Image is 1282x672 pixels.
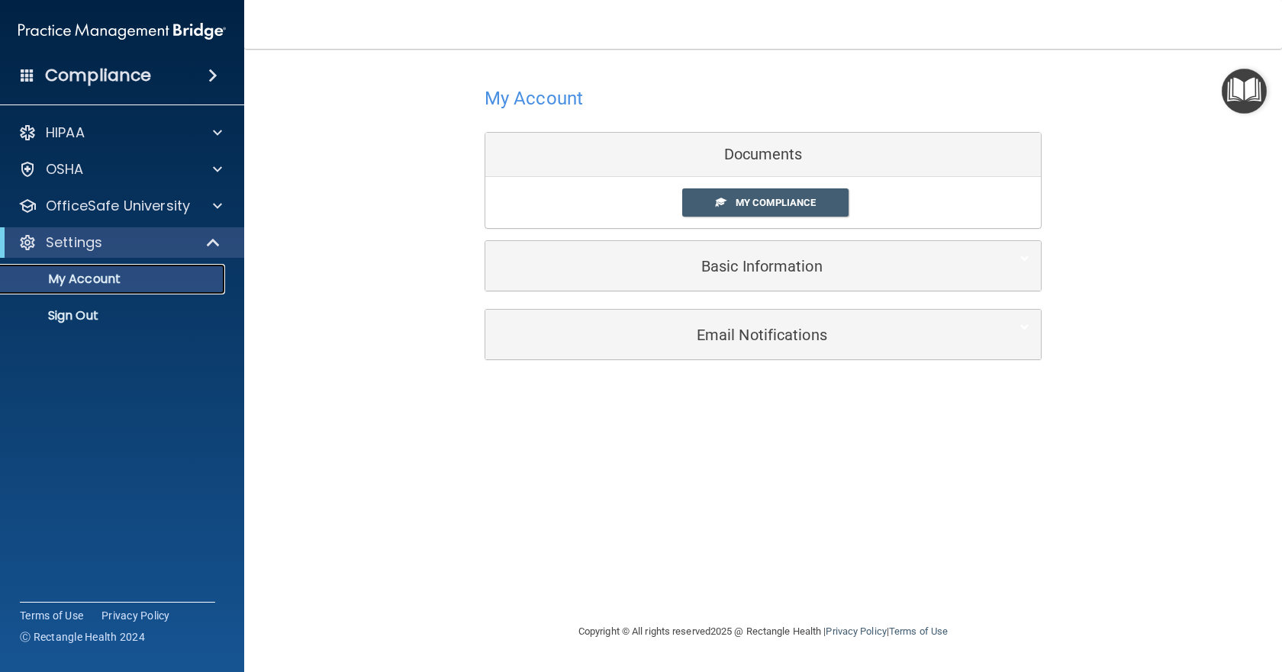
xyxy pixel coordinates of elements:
[497,317,1029,352] a: Email Notifications
[485,88,583,108] h4: My Account
[18,160,222,178] a: OSHA
[46,160,84,178] p: OSHA
[18,16,226,47] img: PMB logo
[101,608,170,623] a: Privacy Policy
[485,607,1042,656] div: Copyright © All rights reserved 2025 @ Rectangle Health | |
[889,625,948,637] a: Terms of Use
[485,133,1041,177] div: Documents
[18,233,221,252] a: Settings
[1222,69,1267,114] button: Open Resource Center
[46,124,85,142] p: HIPAA
[18,124,222,142] a: HIPAA
[46,233,102,252] p: Settings
[497,258,983,275] h5: Basic Information
[497,249,1029,283] a: Basic Information
[20,629,145,645] span: Ⓒ Rectangle Health 2024
[10,308,218,323] p: Sign Out
[18,197,222,215] a: OfficeSafe University
[826,625,886,637] a: Privacy Policy
[497,326,983,343] h5: Email Notifications
[46,197,190,215] p: OfficeSafe University
[10,272,218,287] p: My Account
[20,608,83,623] a: Terms of Use
[45,65,151,86] h4: Compliance
[736,197,816,208] span: My Compliance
